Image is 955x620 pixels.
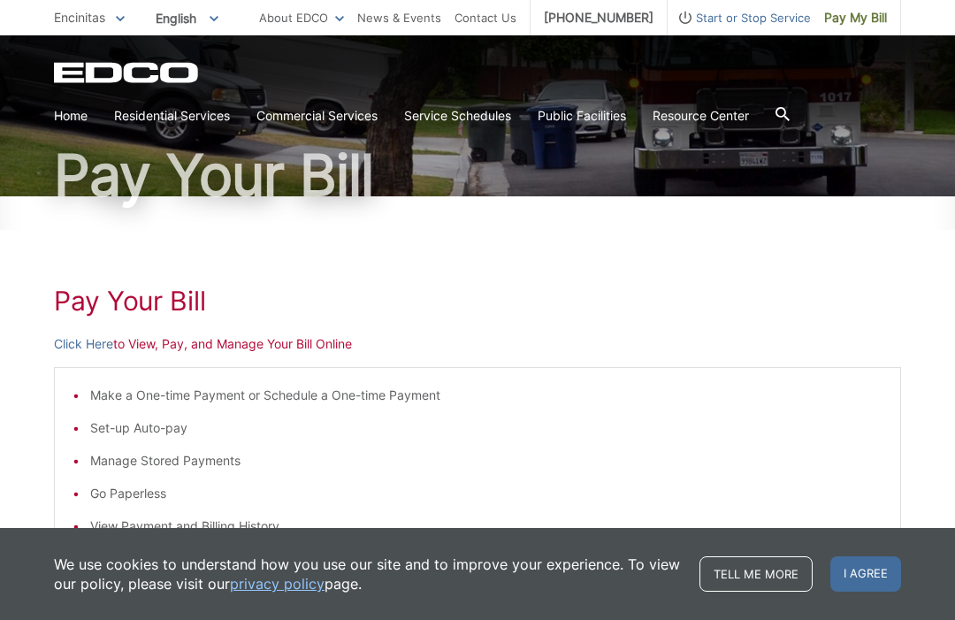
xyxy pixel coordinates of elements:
[114,106,230,126] a: Residential Services
[404,106,511,126] a: Service Schedules
[90,484,882,503] li: Go Paperless
[54,285,901,317] h1: Pay Your Bill
[230,574,325,593] a: privacy policy
[455,8,516,27] a: Contact Us
[90,517,882,536] li: View Payment and Billing History
[54,106,88,126] a: Home
[142,4,232,33] span: English
[653,106,749,126] a: Resource Center
[90,418,882,438] li: Set-up Auto-pay
[54,62,201,83] a: EDCD logo. Return to the homepage.
[256,106,378,126] a: Commercial Services
[54,147,901,203] h1: Pay Your Bill
[830,556,901,592] span: I agree
[357,8,441,27] a: News & Events
[824,8,887,27] span: Pay My Bill
[538,106,626,126] a: Public Facilities
[259,8,344,27] a: About EDCO
[90,386,882,405] li: Make a One-time Payment or Schedule a One-time Payment
[54,334,901,354] p: to View, Pay, and Manage Your Bill Online
[54,334,113,354] a: Click Here
[54,10,105,25] span: Encinitas
[699,556,813,592] a: Tell me more
[54,555,682,593] p: We use cookies to understand how you use our site and to improve your experience. To view our pol...
[90,451,882,471] li: Manage Stored Payments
